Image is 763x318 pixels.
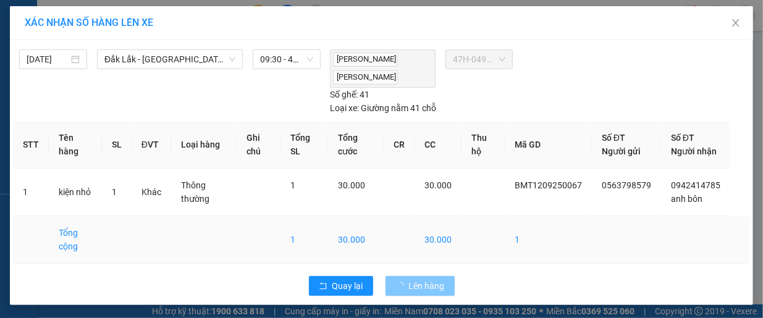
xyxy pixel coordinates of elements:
[415,216,462,264] td: 30.000
[462,121,505,169] th: Thu hộ
[13,169,49,216] td: 1
[330,101,436,115] div: Giường nằm 41 chỗ
[505,121,592,169] th: Mã GD
[49,121,102,169] th: Tên hàng
[515,180,582,190] span: BMT1209250067
[333,70,398,85] span: [PERSON_NAME]
[395,282,409,290] span: loading
[671,146,717,156] span: Người nhận
[290,180,295,190] span: 1
[171,121,237,169] th: Loại hàng
[102,121,132,169] th: SL
[132,121,171,169] th: ĐVT
[237,121,280,169] th: Ghi chú
[671,180,720,190] span: 0942414785
[330,88,369,101] div: 41
[384,121,415,169] th: CR
[330,88,358,101] span: Số ghế:
[27,52,69,66] input: 13/09/2025
[719,6,753,41] button: Close
[112,187,117,197] span: 1
[671,194,702,204] span: anh bôn
[671,133,694,143] span: Số ĐT
[49,169,102,216] td: kiện nhỏ
[332,279,363,293] span: Quay lại
[104,50,235,69] span: Đắk Lắk - Phú Yên (SC)
[505,216,592,264] td: 1
[171,169,237,216] td: Thông thường
[132,169,171,216] td: Khác
[386,276,455,296] button: Lên hàng
[330,101,359,115] span: Loại xe:
[280,121,328,169] th: Tổng SL
[338,180,365,190] span: 30.000
[409,279,445,293] span: Lên hàng
[260,50,313,69] span: 09:30 - 47H-049.70
[602,133,625,143] span: Số ĐT
[731,18,741,28] span: close
[415,121,462,169] th: CC
[424,180,452,190] span: 30.000
[602,180,651,190] span: 0563798579
[319,282,327,291] span: rollback
[49,216,102,264] td: Tổng cộng
[453,50,505,69] span: 47H-049.70
[328,121,384,169] th: Tổng cước
[13,121,49,169] th: STT
[280,216,328,264] td: 1
[25,17,153,28] span: XÁC NHẬN SỐ HÀNG LÊN XE
[333,52,398,67] span: [PERSON_NAME]
[229,56,236,63] span: down
[309,276,373,296] button: rollbackQuay lại
[602,146,641,156] span: Người gửi
[328,216,384,264] td: 30.000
